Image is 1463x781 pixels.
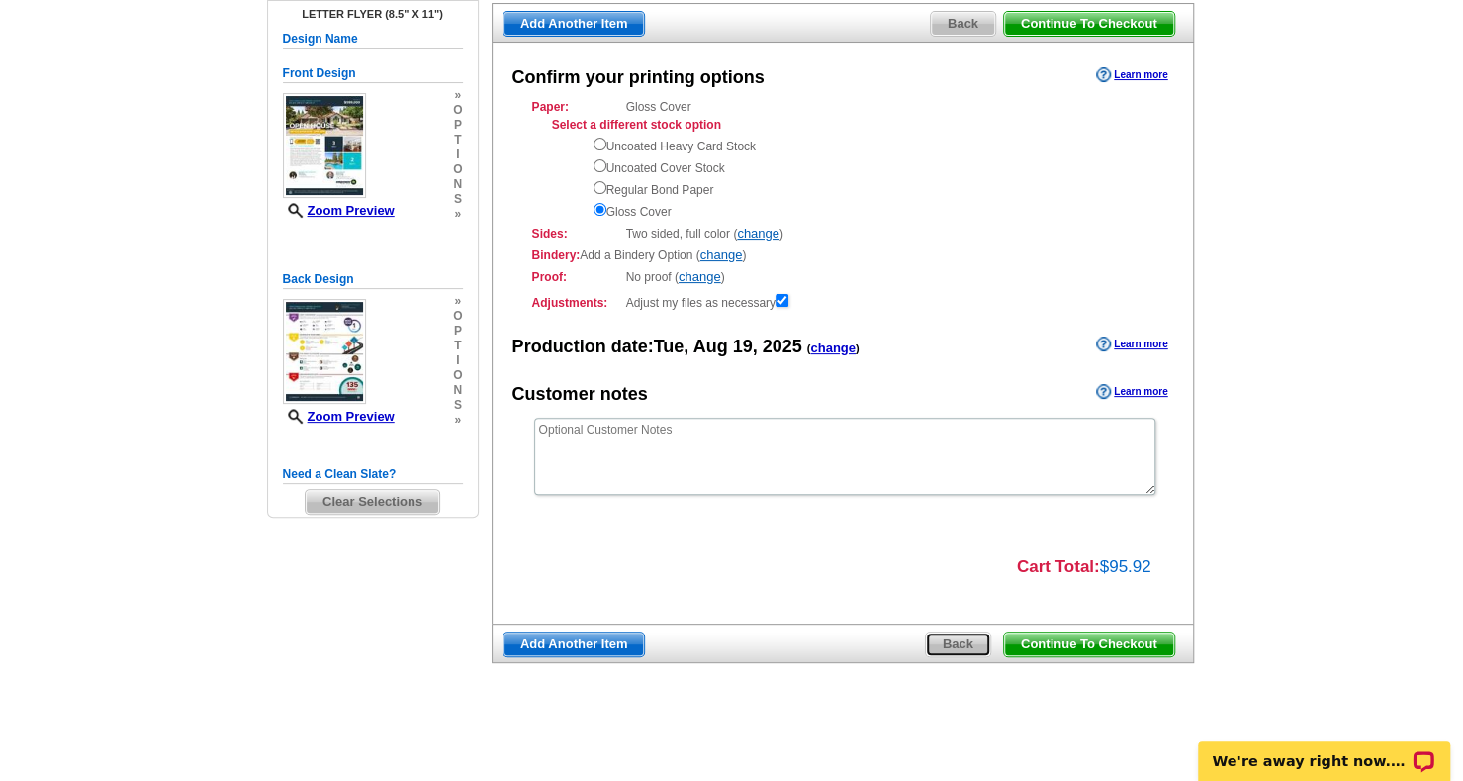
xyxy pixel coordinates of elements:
span: Aug [693,337,728,356]
div: Confirm your printing options [512,65,765,91]
div: Two sided, full color ( ) [532,225,1153,243]
span: 2025 [763,337,802,356]
div: Uncoated Heavy Card Stock Uncoated Cover Stock Regular Bond Paper Gloss Cover [594,134,1153,221]
span: Continue To Checkout [1004,12,1174,36]
strong: Sides: [532,225,620,243]
span: o [453,309,462,324]
a: change [679,269,721,284]
a: Back [925,632,991,657]
span: p [453,324,462,339]
a: change [810,341,856,355]
a: Back [930,11,996,37]
h5: Design Name [283,30,463,49]
h5: Back Design [283,270,463,289]
strong: Bindery: [532,248,581,262]
h5: Need a Clean Slate? [283,465,463,484]
span: Add Another Item [503,12,645,36]
strong: Proof: [532,268,620,286]
span: Clear Selections [306,490,439,514]
span: t [453,339,462,353]
a: change [737,226,779,241]
a: Zoom Preview [283,203,395,218]
iframe: LiveChat chat widget [1185,719,1463,781]
span: Back [926,633,990,656]
a: Add Another Item [503,632,646,657]
img: small-thumb.jpg [283,93,366,198]
span: » [453,294,462,309]
span: $95.92 [1100,557,1151,576]
a: Learn more [1096,384,1167,400]
span: s [453,192,462,207]
span: Continue To Checkout [1004,633,1174,656]
div: Add a Bindery Option ( ) [532,246,1153,264]
img: small-thumb.jpg [283,299,366,404]
h5: Front Design [283,64,463,83]
span: » [453,207,462,222]
a: Zoom Preview [283,409,395,424]
span: t [453,133,462,147]
div: Adjust my files as necessary [532,290,1153,312]
span: s [453,398,462,413]
div: Customer notes [512,382,648,408]
span: Add Another Item [503,633,645,656]
span: Back [931,12,995,36]
span: o [453,368,462,383]
span: i [453,147,462,162]
span: Tue, [654,337,689,356]
a: Add Another Item [503,11,646,37]
a: change [700,247,743,262]
h4: Letter Flyer (8.5" x 11") [283,8,463,20]
strong: Adjustments: [532,294,620,312]
span: i [453,353,462,368]
a: Learn more [1096,337,1167,352]
span: » [453,88,462,103]
div: Gloss Cover [532,98,1153,221]
div: Production date: [512,335,860,360]
span: p [453,118,462,133]
span: n [453,177,462,192]
strong: Select a different stock option [552,118,721,132]
div: No proof ( ) [532,268,1153,286]
span: ( ) [807,342,860,354]
strong: Paper: [532,98,620,116]
span: o [453,103,462,118]
strong: Cart Total: [1017,557,1100,576]
a: Learn more [1096,67,1167,83]
span: n [453,383,462,398]
span: » [453,413,462,428]
span: 19, [733,337,758,356]
span: o [453,162,462,177]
